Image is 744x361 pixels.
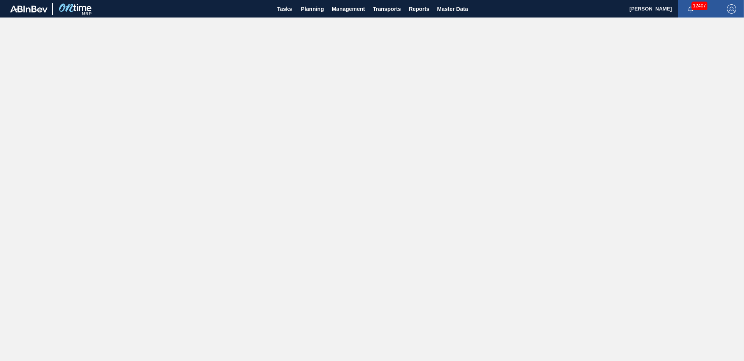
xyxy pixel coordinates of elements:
[301,4,324,14] span: Planning
[373,4,401,14] span: Transports
[678,4,703,14] button: Notifications
[10,5,47,12] img: TNhmsLtSVTkK8tSr43FrP2fwEKptu5GPRR3wAAAABJRU5ErkJggg==
[409,4,429,14] span: Reports
[276,4,293,14] span: Tasks
[332,4,365,14] span: Management
[437,4,468,14] span: Master Data
[691,2,707,10] span: 12407
[727,4,736,14] img: Logout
